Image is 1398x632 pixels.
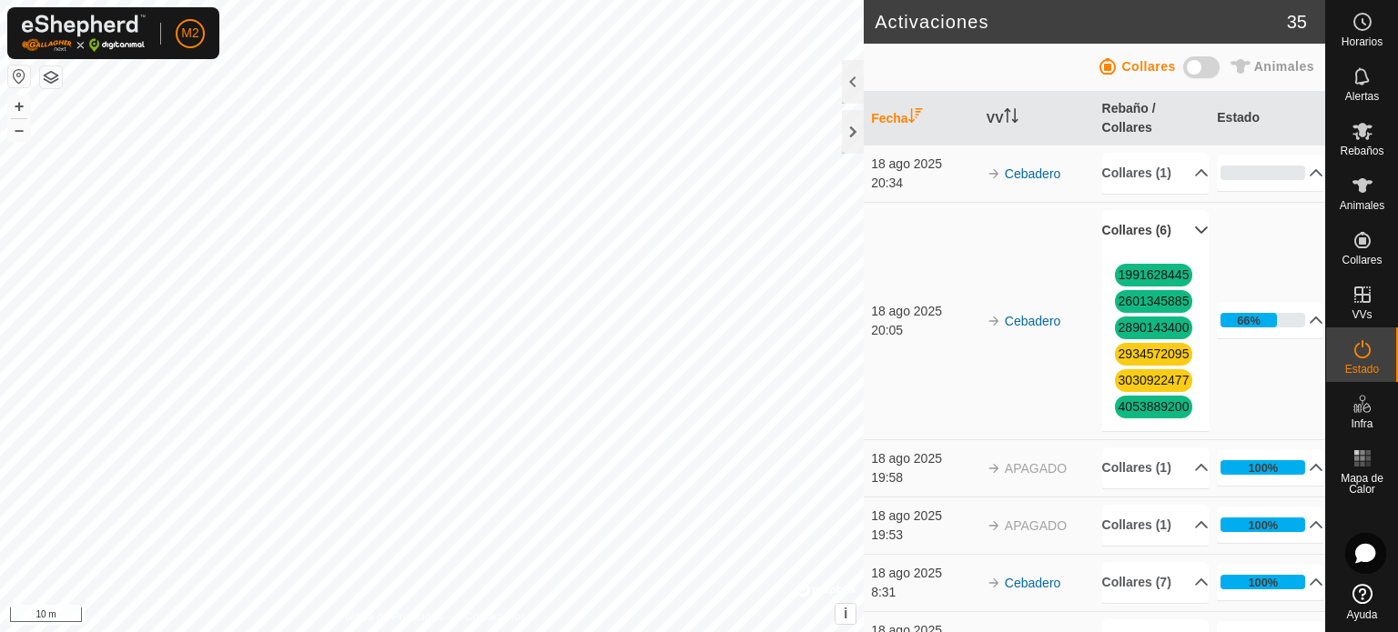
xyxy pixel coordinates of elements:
[1221,575,1305,589] div: 100%
[1248,517,1278,534] div: 100%
[1217,302,1323,338] p-accordion-header: 66%
[1119,267,1190,282] a: 1991628445
[1102,562,1209,603] p-accordion-header: Collares (7)
[181,24,198,43] span: M2
[338,608,442,625] a: Política de Privacidad
[1254,59,1314,74] span: Animales
[1221,166,1305,180] div: 0%
[1102,153,1209,194] p-accordion-header: Collares (1)
[1004,111,1018,125] p-sorticon: Activar para ordenar
[1340,145,1383,156] span: Rebaños
[871,468,978,487] div: 19:58
[22,15,146,52] img: Logo Gallagher
[1119,373,1190,387] a: 3030922477
[8,119,30,141] button: –
[871,155,978,174] div: 18 ago 2025
[871,583,978,602] div: 8:31
[908,111,923,125] p-sorticon: Activar para ordenar
[40,66,62,88] button: Capas del Mapa
[1221,460,1305,475] div: 100%
[1121,59,1175,74] span: Collares
[864,92,979,145] th: Fecha
[1221,313,1305,327] div: 66%
[875,11,1287,33] h2: Activaciones
[987,314,1001,328] img: arrow
[1287,8,1307,35] span: 35
[871,564,978,583] div: 18 ago 2025
[8,95,30,117] button: +
[1119,294,1190,308] a: 2601345885
[1005,166,1061,181] a: Cebadero
[844,606,847,621] span: i
[1217,155,1323,191] p-accordion-header: 0%
[1119,399,1190,414] a: 4053889200
[871,302,978,321] div: 18 ago 2025
[979,92,1095,145] th: VV
[1005,576,1061,590] a: Cebadero
[1221,517,1305,532] div: 100%
[1217,507,1323,543] p-accordion-header: 100%
[1210,92,1325,145] th: Estado
[1345,364,1379,375] span: Estado
[871,449,978,468] div: 18 ago 2025
[1102,505,1209,546] p-accordion-header: Collares (1)
[1005,461,1067,476] span: APAGADO
[1248,574,1278,591] div: 100%
[1005,314,1061,328] a: Cebadero
[1331,473,1393,495] span: Mapa de Calor
[1119,320,1190,335] a: 2890143400
[1005,518,1067,533] span: APAGADO
[871,174,978,193] div: 20:34
[1248,459,1278,477] div: 100%
[1102,210,1209,251] p-accordion-header: Collares (6)
[8,65,30,87] button: Restablecer Mapa
[871,507,978,526] div: 18 ago 2025
[987,166,1001,181] img: arrow
[1347,609,1378,620] span: Ayuda
[1340,200,1384,211] span: Animales
[1351,418,1373,429] span: Infra
[1217,449,1323,486] p-accordion-header: 100%
[1102,251,1209,431] p-accordion-content: Collares (6)
[1237,312,1261,329] div: 66%
[836,604,856,624] button: i
[1326,577,1398,627] a: Ayuda
[871,321,978,340] div: 20:05
[1119,346,1190,361] a: 2934572095
[987,461,1001,476] img: arrow
[1345,91,1379,102] span: Alertas
[987,576,1001,590] img: arrow
[1352,309,1372,320] span: VVs
[1342,255,1382,266] span: Collares
[1102,447,1209,488] p-accordion-header: Collares (1)
[871,526,978,545] div: 19:53
[987,518,1001,533] img: arrow
[1342,36,1383,47] span: Horarios
[1095,92,1211,145] th: Rebaño / Collares
[465,608,526,625] a: Contáctenos
[1217,564,1323,600] p-accordion-header: 100%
